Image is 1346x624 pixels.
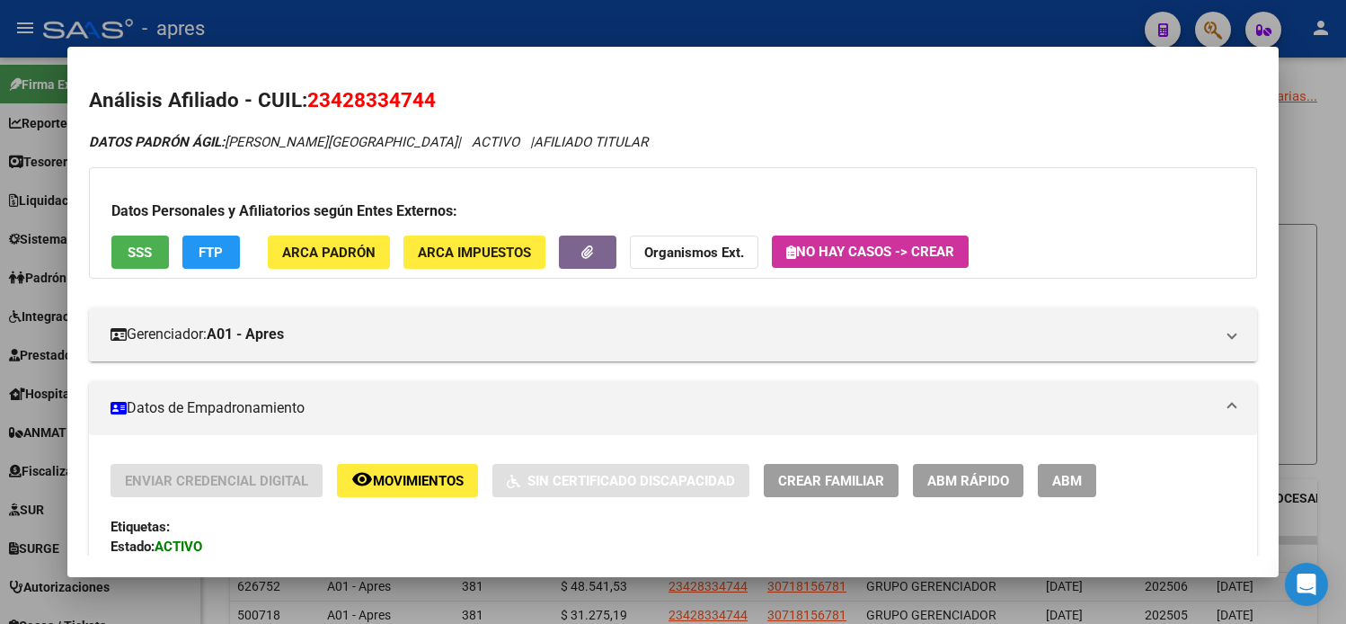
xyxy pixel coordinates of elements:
[155,539,202,555] strong: ACTIVO
[927,473,1009,489] span: ABM Rápido
[111,201,1235,222] h3: Datos Personales y Afiliatorios según Entes Externos:
[111,539,155,555] strong: Estado:
[913,464,1023,497] button: ABM Rápido
[89,134,457,150] span: [PERSON_NAME][GEOGRAPHIC_DATA]
[1285,563,1328,606] div: Open Intercom Messenger
[492,464,749,497] button: Sin Certificado Discapacidad
[128,245,152,261] span: SSS
[764,464,899,497] button: Crear Familiar
[403,236,545,269] button: ARCA Impuestos
[111,236,169,269] button: SSS
[111,324,1214,345] mat-panel-title: Gerenciador:
[125,473,308,489] span: Enviar Credencial Digital
[527,473,735,489] span: Sin Certificado Discapacidad
[89,134,225,150] strong: DATOS PADRÓN ÁGIL:
[351,468,373,490] mat-icon: remove_red_eye
[282,245,376,261] span: ARCA Padrón
[89,85,1257,116] h2: Análisis Afiliado - CUIL:
[111,519,170,535] strong: Etiquetas:
[644,245,744,261] strong: Organismos Ext.
[373,473,464,489] span: Movimientos
[630,236,758,269] button: Organismos Ext.
[89,308,1257,361] mat-expansion-panel-header: Gerenciador:A01 - Apres
[418,245,531,261] span: ARCA Impuestos
[786,244,954,260] span: No hay casos -> Crear
[1038,464,1096,497] button: ABM
[89,134,648,150] i: | ACTIVO |
[268,236,390,269] button: ARCA Padrón
[772,236,969,268] button: No hay casos -> Crear
[182,236,240,269] button: FTP
[534,134,648,150] span: AFILIADO TITULAR
[111,464,323,497] button: Enviar Credencial Digital
[337,464,478,497] button: Movimientos
[207,324,284,345] strong: A01 - Apres
[111,397,1214,419] mat-panel-title: Datos de Empadronamiento
[199,245,223,261] span: FTP
[1052,473,1082,489] span: ABM
[307,88,436,111] span: 23428334744
[778,473,884,489] span: Crear Familiar
[89,381,1257,435] mat-expansion-panel-header: Datos de Empadronamiento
